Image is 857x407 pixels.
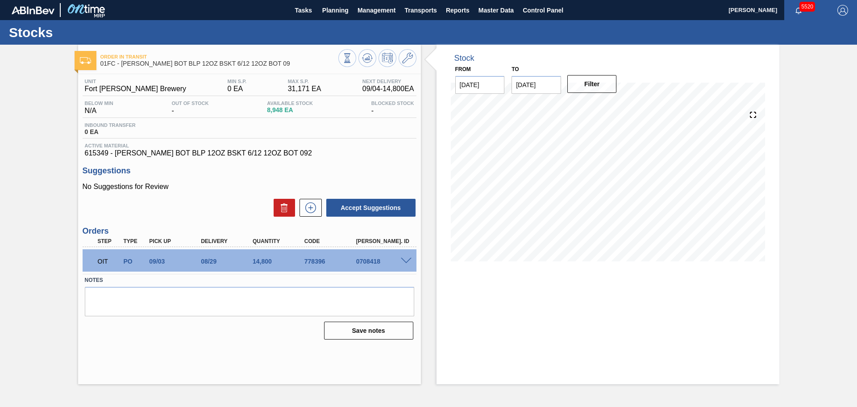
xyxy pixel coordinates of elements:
label: From [455,66,471,72]
span: 09/04 - 14,800 EA [362,85,414,93]
h3: Suggestions [83,166,416,176]
div: Quantity [250,238,308,244]
div: 08/29/2025 [199,258,257,265]
span: Below Min [85,101,113,106]
span: Transports [405,5,437,16]
span: Inbound Transfer [85,122,136,128]
button: Accept Suggestions [326,199,416,217]
div: [PERSON_NAME]. ID [354,238,412,244]
span: MIN S.P. [228,79,247,84]
button: Schedule Inventory [379,49,396,67]
div: 14,800 [250,258,308,265]
div: Delivery [199,238,257,244]
div: Stock [454,54,474,63]
button: Filter [567,75,617,93]
h3: Orders [83,227,416,236]
div: Accept Suggestions [322,198,416,218]
div: N/A [83,101,116,115]
label: Notes [85,274,414,287]
span: Master Data [478,5,514,16]
span: Fort [PERSON_NAME] Brewery [85,85,187,93]
span: 01FC - CARR BOT BLP 12OZ BSKT 6/12 12OZ BOT 09 [100,60,338,67]
button: Stocks Overview [338,49,356,67]
div: Purchase order [121,258,148,265]
button: Save notes [324,322,413,340]
span: 615349 - [PERSON_NAME] BOT BLP 12OZ BSKT 6/12 12OZ BOT 092 [85,149,414,157]
input: mm/dd/yyyy [455,76,505,94]
div: New suggestion [295,199,322,217]
div: Type [121,238,148,244]
input: mm/dd/yyyy [512,76,561,94]
div: - [170,101,211,115]
span: Out Of Stock [172,101,209,106]
div: Step [96,238,122,244]
span: Order in transit [100,54,338,59]
p: OIT [98,258,120,265]
div: Code [302,238,360,244]
span: 0 EA [228,85,247,93]
span: MAX S.P. [288,79,321,84]
span: Tasks [294,5,313,16]
div: 0708418 [354,258,412,265]
span: 8,948 EA [267,107,313,113]
div: Order in transit [96,252,122,271]
button: Notifications [784,4,813,17]
span: Management [358,5,396,16]
button: Go to Master Data / General [399,49,416,67]
span: Next Delivery [362,79,414,84]
span: Planning [322,5,349,16]
label: to [512,66,519,72]
div: 778396 [302,258,360,265]
span: 5520 [799,2,815,12]
span: Available Stock [267,101,313,106]
span: 0 EA [85,129,136,135]
div: Delete Suggestions [269,199,295,217]
span: Reports [446,5,470,16]
p: No Suggestions for Review [83,183,416,191]
h1: Stocks [9,27,167,38]
div: 09/03/2025 [147,258,205,265]
div: - [369,101,416,115]
span: Active Material [85,143,414,148]
img: Ícone [80,57,91,64]
img: Logout [837,5,848,16]
button: Update Chart [358,49,376,67]
img: TNhmsLtSVTkK8tSr43FrP2fwEKptu5GPRR3wAAAABJRU5ErkJggg== [12,6,54,14]
span: 31,171 EA [288,85,321,93]
div: Pick up [147,238,205,244]
span: Control Panel [523,5,563,16]
span: Unit [85,79,187,84]
span: Blocked Stock [371,101,414,106]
